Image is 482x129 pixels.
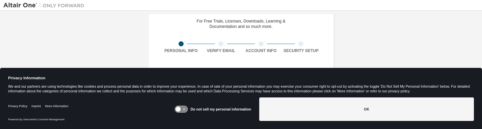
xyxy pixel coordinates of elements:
[3,2,88,9] img: Altair One
[201,48,241,53] div: Verify Email
[197,18,286,29] div: For Free Trials, Licenses, Downloads, Learning & Documentation and so much more.
[189,6,293,14] div: Create an Altair One Account
[161,48,201,53] div: Personal Info
[281,48,321,53] div: Security Setup
[241,48,281,53] div: Account Info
